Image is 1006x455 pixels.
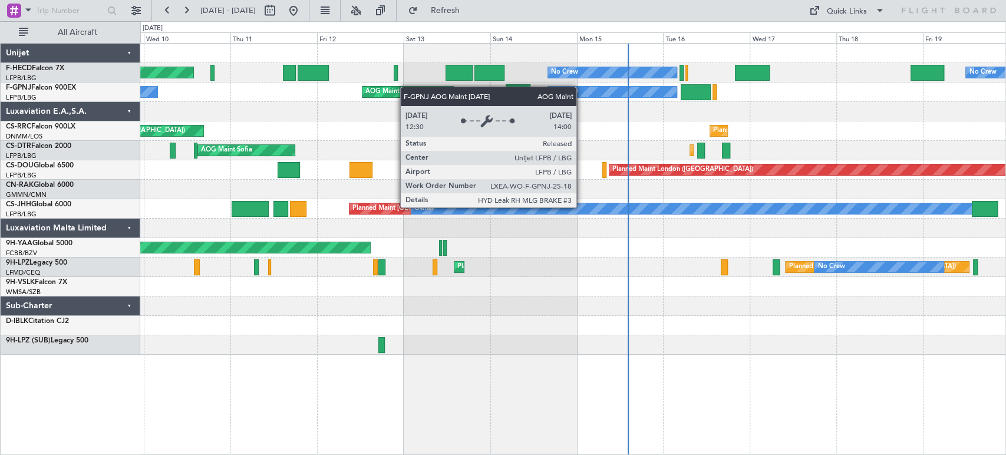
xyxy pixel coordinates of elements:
[6,143,31,150] span: CS-DTR
[6,259,67,266] a: 9H-LPZLegacy 500
[6,259,29,266] span: 9H-LPZ
[6,65,32,72] span: F-HECD
[6,268,40,277] a: LFMD/CEQ
[612,161,753,179] div: Planned Maint London ([GEOGRAPHIC_DATA])
[713,122,899,140] div: Planned Maint [GEOGRAPHIC_DATA] ([GEOGRAPHIC_DATA])
[750,32,836,43] div: Wed 17
[663,32,750,43] div: Tue 16
[6,123,31,130] span: CS-RRC
[6,182,74,189] a: CN-RAKGlobal 6000
[803,1,890,20] button: Quick Links
[13,23,128,42] button: All Aircraft
[201,141,252,159] div: AOG Maint Sofia
[6,318,28,325] span: D-IBLK
[6,182,34,189] span: CN-RAK
[317,32,404,43] div: Fri 12
[457,258,597,276] div: Planned Maint Cannes ([GEOGRAPHIC_DATA])
[200,5,256,16] span: [DATE] - [DATE]
[6,132,42,141] a: DNMM/LOS
[230,32,317,43] div: Thu 11
[789,258,955,276] div: Planned [GEOGRAPHIC_DATA] ([GEOGRAPHIC_DATA])
[836,32,923,43] div: Thu 18
[6,74,37,83] a: LFPB/LBG
[551,64,578,81] div: No Crew
[577,32,664,43] div: Mon 15
[6,249,37,258] a: FCBB/BZV
[6,93,37,102] a: LFPB/LBG
[414,200,434,217] div: Owner
[6,201,71,208] a: CS-JHHGlobal 6000
[6,337,51,344] span: 9H-LPZ (SUB)
[420,6,470,15] span: Refresh
[6,279,67,286] a: 9H-VSLKFalcon 7X
[6,162,34,169] span: CS-DOU
[827,6,867,18] div: Quick Links
[6,288,41,296] a: WMSA/SZB
[6,190,47,199] a: GMMN/CMN
[144,32,230,43] div: Wed 10
[6,279,35,286] span: 9H-VSLK
[439,161,625,179] div: Planned Maint [GEOGRAPHIC_DATA] ([GEOGRAPHIC_DATA])
[6,240,72,247] a: 9H-YAAGlobal 5000
[6,210,37,219] a: LFPB/LBG
[6,171,37,180] a: LFPB/LBG
[6,201,31,208] span: CS-JHH
[551,83,578,101] div: No Crew
[490,32,577,43] div: Sun 14
[6,337,88,344] a: 9H-LPZ (SUB)Legacy 500
[6,240,32,247] span: 9H-YAA
[36,2,104,19] input: Trip Number
[403,1,473,20] button: Refresh
[6,84,76,91] a: F-GPNJFalcon 900EX
[143,24,163,34] div: [DATE]
[969,64,996,81] div: No Crew
[352,200,538,217] div: Planned Maint [GEOGRAPHIC_DATA] ([GEOGRAPHIC_DATA])
[6,318,69,325] a: D-IBLKCitation CJ2
[6,84,31,91] span: F-GPNJ
[365,83,489,101] div: AOG Maint Paris ([GEOGRAPHIC_DATA])
[6,151,37,160] a: LFPB/LBG
[6,123,75,130] a: CS-RRCFalcon 900LX
[6,65,64,72] a: F-HECDFalcon 7X
[31,28,124,37] span: All Aircraft
[404,32,490,43] div: Sat 13
[6,162,74,169] a: CS-DOUGlobal 6500
[6,143,71,150] a: CS-DTRFalcon 2000
[817,258,845,276] div: No Crew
